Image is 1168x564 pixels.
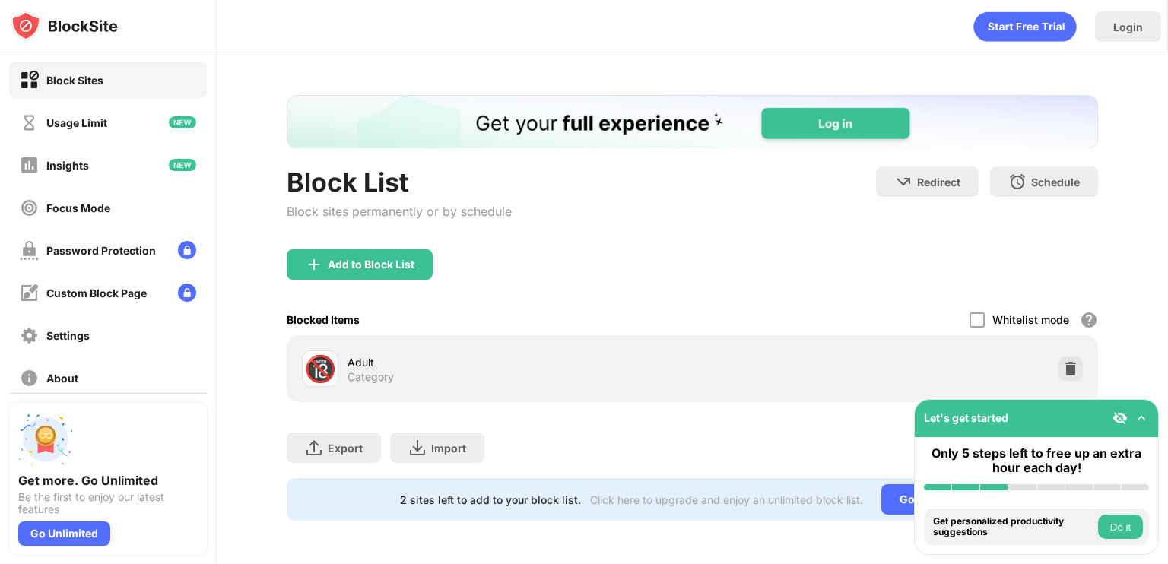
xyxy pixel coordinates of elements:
img: focus-off.svg [20,198,39,217]
img: eye-not-visible.svg [1112,410,1128,426]
div: Import [431,442,466,455]
img: new-icon.svg [169,116,196,128]
img: omni-setup-toggle.svg [1134,410,1149,426]
div: Blocked Items [287,313,360,326]
div: Category [348,370,394,384]
div: Get more. Go Unlimited [18,473,198,488]
img: push-unlimited.svg [18,412,73,467]
div: Whitelist mode [992,313,1069,326]
img: customize-block-page-off.svg [20,284,39,303]
div: Usage Limit [46,116,107,129]
div: Block Sites [46,74,103,87]
div: Adult [348,354,692,370]
div: Block sites permanently or by schedule [287,204,512,219]
div: Login [1113,21,1143,33]
div: About [46,372,78,385]
div: 2 sites left to add to your block list. [400,493,581,506]
div: Only 5 steps left to free up an extra hour each day! [924,446,1149,475]
img: logo-blocksite.svg [11,11,118,41]
div: Focus Mode [46,201,110,214]
div: Schedule [1031,176,1080,189]
div: Export [328,442,363,455]
div: Custom Block Page [46,287,147,299]
img: insights-off.svg [20,156,39,175]
iframe: Banner [287,95,1098,148]
img: lock-menu.svg [178,241,196,259]
img: lock-menu.svg [178,284,196,302]
img: block-on.svg [20,71,39,90]
div: animation [973,11,1077,42]
div: 🔞 [304,353,336,385]
div: Be the first to enjoy our latest features [18,491,198,515]
div: Click here to upgrade and enjoy an unlimited block list. [590,493,863,506]
img: settings-off.svg [20,326,39,345]
img: new-icon.svg [169,159,196,171]
button: Do it [1098,515,1143,539]
img: about-off.svg [20,369,39,388]
div: Settings [46,329,90,342]
div: Add to Block List [328,258,414,271]
img: time-usage-off.svg [20,113,39,132]
div: Go Unlimited [18,521,110,546]
div: Password Protection [46,244,156,257]
div: Go Unlimited [881,484,985,515]
div: Get personalized productivity suggestions [933,516,1094,538]
img: password-protection-off.svg [20,241,39,260]
div: Insights [46,159,89,172]
div: Let's get started [924,411,1008,424]
div: Block List [287,166,512,198]
div: Redirect [917,176,960,189]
